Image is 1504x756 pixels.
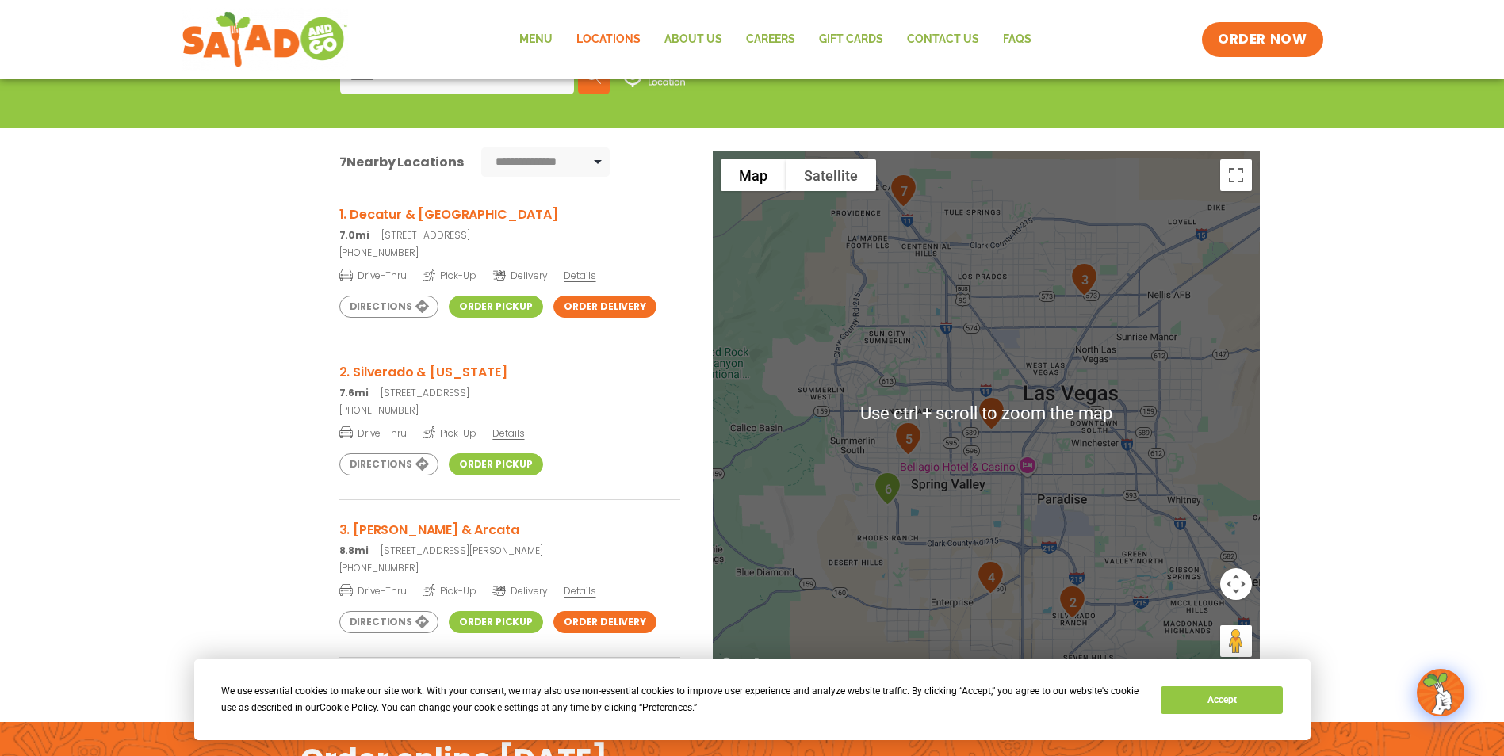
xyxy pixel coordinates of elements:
[449,453,543,475] a: Order Pickup
[867,465,908,512] div: 6
[339,362,680,382] h3: 2. Silverado & [US_STATE]
[339,425,407,441] span: Drive-Thru
[339,228,680,242] p: [STREET_ADDRESS]
[807,21,895,58] a: GIFT CARDS
[1202,22,1322,57] a: ORDER NOW
[182,8,349,71] img: new-SAG-logo-768×292
[507,21,564,58] a: Menu
[339,204,680,242] a: 1. Decatur & [GEOGRAPHIC_DATA] 7.0mi[STREET_ADDRESS]
[339,403,680,418] a: [PHONE_NUMBER]
[423,582,476,598] span: Pick-Up
[423,425,476,441] span: Pick-Up
[339,153,347,171] span: 7
[564,584,595,598] span: Details
[895,21,991,58] a: Contact Us
[339,152,464,172] div: Nearby Locations
[339,582,407,598] span: Drive-Thru
[320,702,377,713] span: Cookie Policy
[1220,568,1252,600] button: Map camera controls
[221,683,1142,716] div: We use essential cookies to make our site work. With your consent, we may also use non-essential ...
[971,390,1012,437] div: 1
[1161,686,1283,714] button: Accept
[449,611,543,633] a: Order Pickup
[339,520,680,540] h3: 3. [PERSON_NAME] & Arcata
[564,21,652,58] a: Locations
[339,611,438,633] a: Directions
[970,554,1011,601] div: 4
[339,296,438,318] a: Directions
[1064,256,1104,303] div: 3
[717,655,769,676] a: Open this area in Google Maps (opens a new window)
[339,246,680,260] a: [PHONE_NUMBER]
[449,296,543,318] a: Order Pickup
[888,415,928,462] div: 5
[492,584,547,598] span: Delivery
[786,159,876,191] button: Show satellite imagery
[1418,670,1463,715] img: wpChatIcon
[339,453,438,475] a: Directions
[339,228,369,242] strong: 7.0mi
[553,611,656,633] a: Order Delivery
[339,421,680,441] a: Drive-Thru Pick-Up Details
[492,426,524,440] span: Details
[553,296,656,318] a: Order Delivery
[717,655,769,676] img: Google
[339,561,680,575] a: [PHONE_NUMBER]
[339,204,680,224] h3: 1. Decatur & [GEOGRAPHIC_DATA]
[734,21,807,58] a: Careers
[339,544,680,558] p: [STREET_ADDRESS][PERSON_NAME]
[564,269,595,282] span: Details
[339,362,680,400] a: 2. Silverado & [US_STATE] 7.6mi[STREET_ADDRESS]
[339,544,369,557] strong: 8.8mi
[339,578,680,598] a: Drive-Thru Pick-Up Delivery Details
[642,702,692,713] span: Preferences
[883,167,924,214] div: 7
[507,21,1043,58] nav: Menu
[1220,159,1252,191] button: Toggle fullscreen view
[1218,30,1307,49] span: ORDER NOW
[991,21,1043,58] a: FAQs
[1052,578,1093,625] div: 2
[339,263,680,283] a: Drive-Thru Pick-Up Delivery Details
[339,386,369,399] strong: 7.6mi
[339,267,407,283] span: Drive-Thru
[1220,625,1252,657] button: Drag Pegman onto the map to open Street View
[652,21,734,58] a: About Us
[423,267,476,283] span: Pick-Up
[339,520,680,558] a: 3. [PERSON_NAME] & Arcata 8.8mi[STREET_ADDRESS][PERSON_NAME]
[721,159,786,191] button: Show street map
[339,386,680,400] p: [STREET_ADDRESS]
[194,659,1311,740] div: Cookie Consent Prompt
[492,269,547,283] span: Delivery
